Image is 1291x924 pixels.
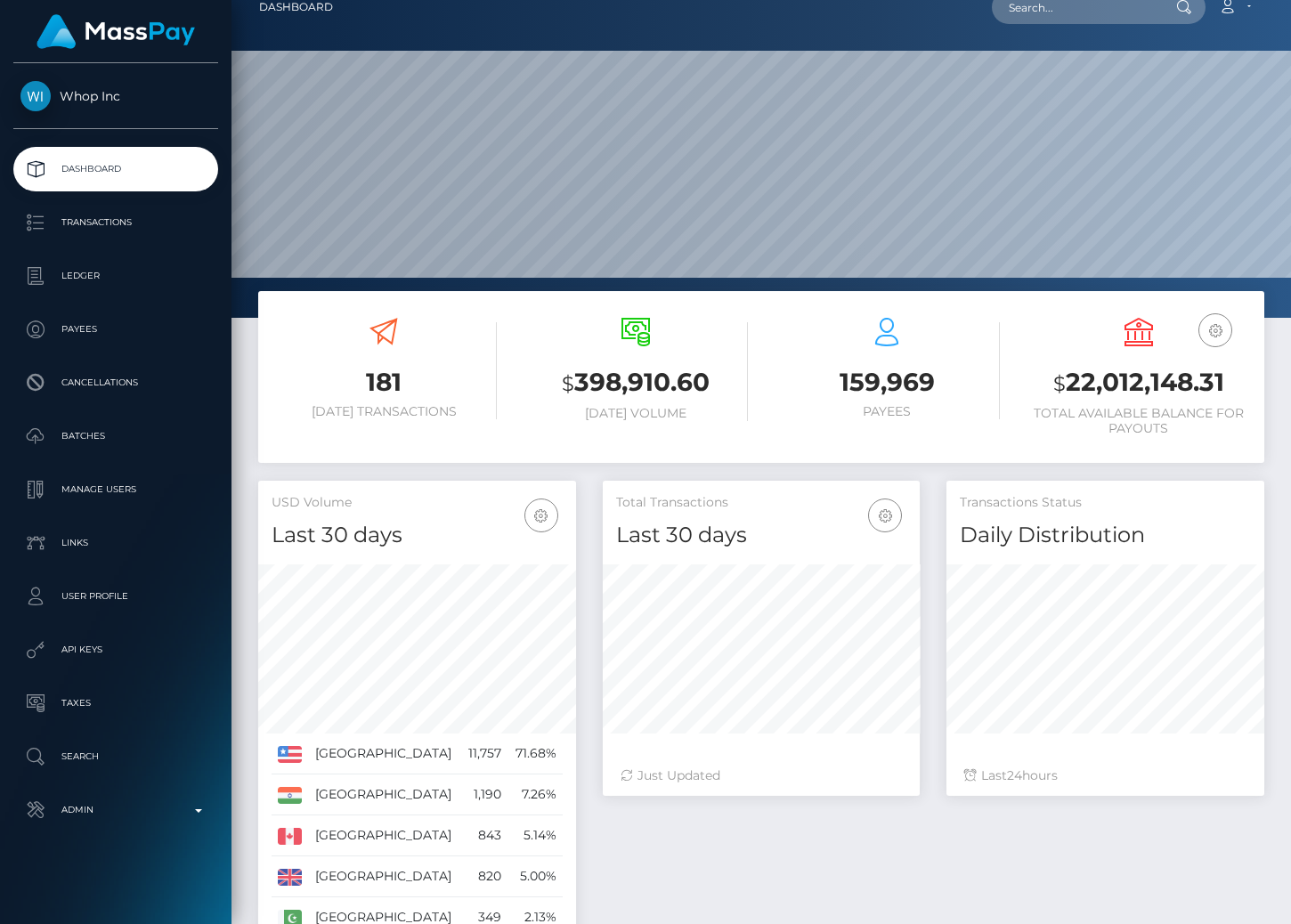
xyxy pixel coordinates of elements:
[524,365,749,401] h3: 398,910.60
[37,14,195,49] img: MassPay Logo
[13,200,218,245] a: Transactions
[20,369,211,396] p: Cancellations
[562,371,574,396] small: $
[13,254,218,298] a: Ledger
[272,520,563,551] h4: Last 30 days
[1027,365,1252,401] h3: 22,012,148.31
[309,856,461,897] td: [GEOGRAPHIC_DATA]
[616,494,907,512] h5: Total Transactions
[507,815,562,856] td: 5.14%
[20,209,211,236] p: Transactions
[960,520,1251,551] h4: Daily Distribution
[524,406,749,421] h6: [DATE] Volume
[13,734,218,779] a: Search
[13,521,218,565] a: Links
[13,574,218,619] a: User Profile
[13,467,218,512] a: Manage Users
[461,815,507,856] td: 843
[1027,406,1252,436] h6: Total Available Balance for Payouts
[309,734,461,774] td: [GEOGRAPHIC_DATA]
[461,734,507,774] td: 11,757
[20,316,211,343] p: Payees
[272,494,563,512] h5: USD Volume
[309,774,461,815] td: [GEOGRAPHIC_DATA]
[13,414,218,458] a: Batches
[278,828,302,844] img: CA.png
[20,690,211,717] p: Taxes
[507,734,562,774] td: 71.68%
[20,156,211,182] p: Dashboard
[960,494,1251,512] h5: Transactions Status
[13,307,218,352] a: Payees
[278,787,302,803] img: IN.png
[20,423,211,450] p: Batches
[507,856,562,897] td: 5.00%
[20,81,51,111] img: Whop Inc
[461,856,507,897] td: 820
[278,746,302,762] img: US.png
[13,681,218,725] a: Taxes
[20,636,211,663] p: API Keys
[13,88,218,104] span: Whop Inc
[20,530,211,556] p: Links
[13,788,218,832] a: Admin
[20,743,211,770] p: Search
[13,147,218,191] a: Dashboard
[278,869,302,885] img: GB.png
[775,404,1000,419] h6: Payees
[13,628,218,672] a: API Keys
[13,361,218,405] a: Cancellations
[20,583,211,610] p: User Profile
[616,520,907,551] h4: Last 30 days
[272,365,497,400] h3: 181
[621,766,903,785] div: Just Updated
[775,365,1000,400] h3: 159,969
[461,774,507,815] td: 1,190
[20,797,211,823] p: Admin
[507,774,562,815] td: 7.26%
[964,766,1246,785] div: Last hours
[20,263,211,289] p: Ledger
[309,815,461,856] td: [GEOGRAPHIC_DATA]
[20,476,211,503] p: Manage Users
[1053,371,1066,396] small: $
[272,404,497,419] h6: [DATE] Transactions
[1007,767,1022,783] span: 24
